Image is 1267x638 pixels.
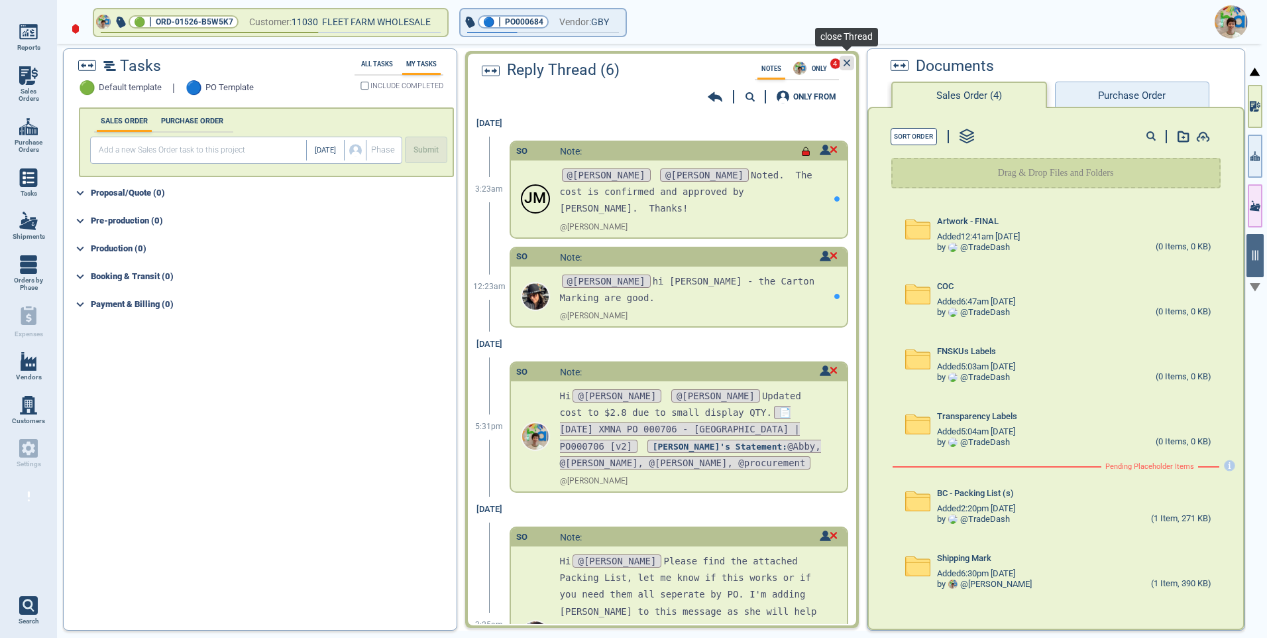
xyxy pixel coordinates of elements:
[19,23,38,41] img: menu_icon
[94,9,447,36] button: Avatar🟢|ORD-01526-B5W5K7Customer:11030 FLEET FARM WHOLESALE
[371,145,395,155] span: Phase
[560,223,628,232] span: @ [PERSON_NAME]
[483,18,494,27] span: 🔵
[671,389,760,403] span: @[PERSON_NAME]
[937,554,991,564] span: Shipping Mark
[937,347,996,357] span: FNSKUs Labels
[560,146,582,157] span: Note:
[560,252,582,263] span: Note:
[560,532,582,542] span: Note:
[560,388,828,472] p: Hi Updated cost to $2.8 due to small display QTY.
[1105,463,1194,472] span: Pending Placeholder Items
[475,185,503,194] span: 3:23am
[573,389,661,403] span: @[PERSON_NAME]
[473,283,506,292] span: 12:23am
[937,569,1015,579] span: Added 6:30pm [DATE]
[469,111,509,137] div: [DATE]
[1151,514,1211,525] div: (1 Item, 271 KB)
[91,294,455,315] div: Payment & Billing (0)
[103,61,116,71] img: timeline2
[19,617,39,625] span: Search
[820,251,838,261] img: unread icon
[469,332,509,357] div: [DATE]
[134,18,145,27] span: 🟢
[560,167,828,218] p: Noted. The cost is confirmed and approved by [PERSON_NAME]. Thanks!
[1156,372,1211,383] div: (0 Items, 0 KB)
[205,83,254,93] span: PO Template
[948,580,958,589] img: Avatar
[475,422,503,432] span: 5:31pm
[91,182,455,204] div: Proposal/Quote (0)
[91,238,455,259] div: Production (0)
[560,477,628,486] span: @ [PERSON_NAME]
[573,554,661,568] span: @[PERSON_NAME]
[660,168,749,182] span: @[PERSON_NAME]
[149,15,152,29] span: |
[948,515,958,524] img: Avatar
[820,531,838,541] img: unread icon
[562,168,651,182] span: @[PERSON_NAME]
[591,14,609,31] span: GBY
[315,147,336,155] span: [DATE]
[475,621,503,630] span: 3:25am
[757,65,785,72] label: Notes
[948,438,958,447] img: Avatar
[19,352,38,371] img: menu_icon
[19,255,38,274] img: menu_icon
[891,82,1047,108] button: Sales Order (4)
[21,190,37,198] span: Tasks
[469,497,509,523] div: [DATE]
[370,83,443,90] span: INCLUDE COMPLETED
[12,417,45,425] span: Customers
[1156,307,1211,318] div: (0 Items, 0 KB)
[793,93,836,101] div: ONLY FROM
[560,440,821,470] span: @Abby, @[PERSON_NAME], @[PERSON_NAME], @procurement
[522,186,549,212] div: J M
[793,62,806,75] img: Avatar
[79,80,95,96] span: 🟢
[1151,579,1211,590] div: (1 Item, 390 KB)
[461,9,626,36] button: 🔵|PO000684Vendor:GBY
[937,297,1015,307] span: Added 6:47am [DATE]
[19,66,38,85] img: menu_icon
[808,65,831,72] span: ONLY
[830,58,841,69] span: 4
[522,283,549,310] img: Avatar
[937,362,1015,372] span: Added 5:03am [DATE]
[937,232,1020,242] span: Added 12:41am [DATE]
[249,14,292,31] span: Customer:
[19,396,38,415] img: menu_icon
[948,308,958,317] img: Avatar
[91,266,455,287] div: Booking & Transit (0)
[91,210,455,231] div: Pre-production (0)
[13,233,45,241] span: Shipments
[93,140,305,160] input: Add a new Sales Order task to this project
[1215,5,1248,38] img: Avatar
[72,23,80,34] img: diamond
[559,14,591,31] span: Vendor:
[560,406,800,452] span: 📄 [DATE] XMNA PO 000706 - [GEOGRAPHIC_DATA] | PO000706 [v2]
[516,367,527,377] div: SO
[562,275,651,288] span: @[PERSON_NAME]
[402,60,441,68] label: My Tasks
[120,58,161,75] span: Tasks
[937,217,999,227] span: Artwork - FINAL
[820,365,838,376] img: unread icon
[11,88,46,103] span: Sales Orders
[19,117,38,136] img: menu_icon
[937,489,1014,499] span: BC - Packing List (s)
[157,117,227,125] label: PURCHASE ORDER
[516,533,527,542] div: SO
[937,308,1010,318] div: by @ TradeDash
[498,15,501,29] span: |
[1178,131,1189,143] img: add-document
[516,252,527,262] div: SO
[1055,82,1209,108] button: Purchase Order
[937,427,1015,437] span: Added 5:04am [DATE]
[522,423,549,450] img: Avatar
[322,17,431,27] span: FLEET FARM WHOLESALE
[937,412,1017,422] span: Transparency Labels
[948,243,958,252] img: Avatar
[560,273,828,306] p: hi [PERSON_NAME] - the Carton Marking are good.
[560,367,582,377] span: Note:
